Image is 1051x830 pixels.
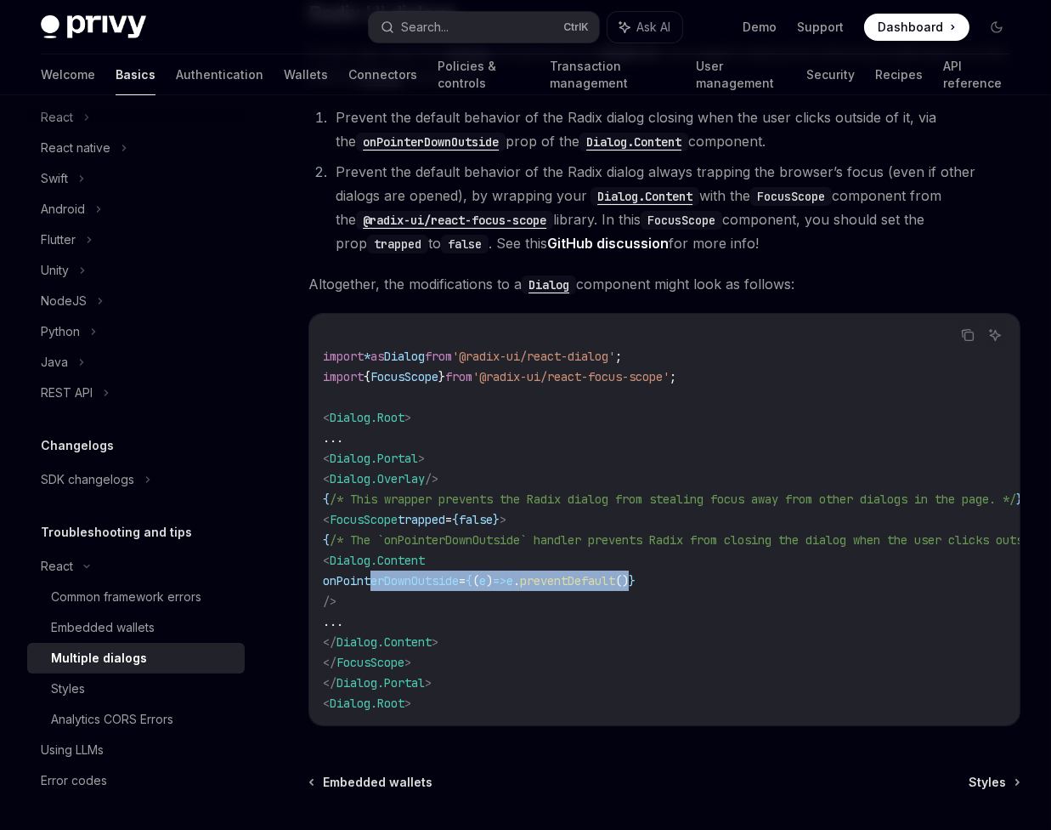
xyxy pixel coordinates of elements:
[41,54,95,95] a: Welcome
[323,471,330,486] span: <
[323,655,336,670] span: </
[438,54,529,95] a: Policies & controls
[432,634,438,650] span: >
[984,324,1006,346] button: Ask AI
[957,324,979,346] button: Copy the contents from the code block
[587,187,699,204] a: Dialog.Content
[41,522,192,543] h5: Troubleshooting and tips
[116,54,155,95] a: Basics
[441,235,489,253] code: false
[466,573,472,588] span: {
[41,321,80,342] div: Python
[308,272,1020,296] span: Altogether, the modifications to a component might look as follows:
[323,774,432,791] span: Embedded wallets
[864,14,969,41] a: Dashboard
[438,369,445,384] span: }
[41,230,76,250] div: Flutter
[310,774,432,791] a: Embedded wallets
[41,435,114,456] h5: Changelogs
[425,349,452,364] span: from
[323,696,330,711] span: <
[323,532,330,548] span: {
[445,369,472,384] span: from
[323,410,330,425] span: <
[493,573,506,588] span: =>
[369,12,600,43] button: Search...CtrlK
[323,634,336,650] span: </
[878,19,943,36] span: Dashboard
[472,573,479,588] span: (
[943,54,1010,95] a: API reference
[615,573,629,588] span: ()
[41,199,85,219] div: Android
[452,349,615,364] span: '@radix-ui/react-dialog'
[27,704,245,735] a: Analytics CORS Errors
[323,430,343,446] span: ...
[41,352,68,372] div: Java
[425,471,438,486] span: />
[522,276,576,293] a: Dialog
[323,553,330,568] span: <
[641,211,722,230] code: FocusScope
[336,655,404,670] span: FocusScope
[330,451,418,466] span: Dialog.Portal
[547,235,669,253] a: GitHub discussion
[41,469,134,490] div: SDK changelogs
[425,675,432,691] span: >
[356,211,553,230] code: @radix-ui/react-focus-scope
[336,675,425,691] span: Dialog.Portal
[323,573,459,588] span: onPointerDownOutside
[398,512,445,527] span: trapped
[348,54,417,95] a: Connectors
[356,133,506,151] code: onPointerDownOutside
[331,105,1020,153] li: Prevent the default behavior of the Radix dialog closing when the user clicks outside of it, via ...
[27,674,245,704] a: Styles
[500,512,506,527] span: >
[563,20,589,34] span: Ctrl K
[479,573,486,588] span: e
[806,54,855,95] a: Security
[969,774,1006,791] span: Styles
[459,512,493,527] span: false
[330,410,404,425] span: Dialog.Root
[356,211,553,228] a: @radix-ui/react-focus-scope
[331,160,1020,255] li: Prevent the default behavior of the Radix dialog always trapping the browser’s focus (even if oth...
[323,349,364,364] span: import
[330,492,1016,507] span: /* This wrapper prevents the Radix dialog from stealing focus away from other dialogs in the page...
[550,54,676,95] a: Transaction management
[41,260,69,281] div: Unity
[969,774,1019,791] a: Styles
[51,617,155,638] div: Embedded wallets
[41,168,68,189] div: Swift
[445,512,452,527] span: =
[41,740,104,760] div: Using LLMs
[284,54,328,95] a: Wallets
[506,573,513,588] span: e
[323,512,330,527] span: <
[875,54,923,95] a: Recipes
[404,410,411,425] span: >
[522,276,576,294] code: Dialog
[51,679,85,699] div: Styles
[697,54,787,95] a: User management
[176,54,263,95] a: Authentication
[51,587,201,607] div: Common framework errors
[27,582,245,612] a: Common framework errors
[370,369,438,384] span: FocusScope
[401,17,449,37] div: Search...
[797,19,844,36] a: Support
[590,187,699,206] code: Dialog.Content
[513,573,520,588] span: .
[330,696,404,711] span: Dialog.Root
[404,696,411,711] span: >
[323,369,364,384] span: import
[27,612,245,643] a: Embedded wallets
[607,12,682,43] button: Ask AI
[452,512,459,527] span: {
[670,369,676,384] span: ;
[367,235,428,253] code: trapped
[41,770,107,791] div: Error codes
[41,15,146,39] img: dark logo
[418,451,425,466] span: >
[51,648,147,668] div: Multiple dialogs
